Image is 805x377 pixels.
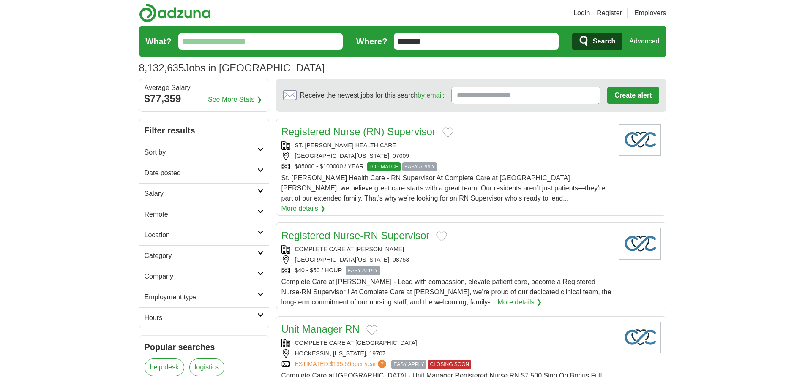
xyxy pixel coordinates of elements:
[139,119,269,142] h2: Filter results
[139,62,325,73] h1: Jobs in [GEOGRAPHIC_DATA]
[619,322,661,353] img: Company logo
[428,360,472,369] span: CLOSING SOON
[281,245,612,254] div: COMPLETE CARE AT [PERSON_NAME]
[145,271,257,282] h2: Company
[281,174,606,202] span: St. [PERSON_NAME] Health Care - RN Supervisor At Complete Care at [GEOGRAPHIC_DATA][PERSON_NAME],...
[281,141,612,150] div: ST. [PERSON_NAME] HEALTH CARE
[391,360,426,369] span: EASY APPLY
[281,162,612,171] div: $85000 - $100000 / YEAR
[139,307,269,328] a: Hours
[139,3,211,22] img: Adzuna logo
[418,92,443,99] a: by email
[356,35,387,48] label: Where?
[139,266,269,287] a: Company
[367,162,401,171] span: TOP MATCH
[139,245,269,266] a: Category
[139,60,184,76] span: 8,132,635
[145,209,257,220] h2: Remote
[281,203,326,214] a: More details ❯
[634,8,666,18] a: Employers
[139,225,269,245] a: Location
[281,278,611,306] span: Complete Care at [PERSON_NAME] - Lead with compassion, elevate patient care, become a Registered ...
[300,90,445,100] span: Receive the newest jobs for this search :
[145,168,257,178] h2: Date posted
[145,341,264,353] h2: Popular searches
[436,231,447,241] button: Add to favorite jobs
[330,361,354,367] span: $135,595
[145,84,264,91] div: Average Salary
[139,287,269,307] a: Employment type
[619,228,661,260] img: Company logo
[145,189,257,199] h2: Salary
[145,251,257,261] h2: Category
[281,339,612,347] div: COMPLETE CARE AT [GEOGRAPHIC_DATA]
[346,266,380,275] span: EASY APPLY
[572,33,622,50] button: Search
[139,142,269,163] a: Sort by
[597,8,622,18] a: Register
[139,183,269,204] a: Salary
[295,360,388,369] a: ESTIMATED:$135,595per year?
[619,124,661,156] img: Company logo
[281,126,436,137] a: Registered Nurse (RN) Supervisor
[145,91,264,106] div: $77,359
[281,152,612,160] div: [GEOGRAPHIC_DATA][US_STATE], 07009
[281,255,612,264] div: [GEOGRAPHIC_DATA][US_STATE], 08753
[442,127,453,138] button: Add to favorite jobs
[281,230,430,241] a: Registered Nurse-RN Supervisor
[145,147,257,157] h2: Sort by
[145,358,185,376] a: help desk
[139,163,269,183] a: Date posted
[189,358,224,376] a: logistics
[629,33,659,50] a: Advanced
[607,87,659,104] button: Create alert
[366,325,377,335] button: Add to favorite jobs
[145,230,257,240] h2: Location
[145,292,257,302] h2: Employment type
[146,35,172,48] label: What?
[281,349,612,358] div: HOCKESSIN, [US_STATE], 19707
[145,313,257,323] h2: Hours
[378,360,386,368] span: ?
[139,204,269,225] a: Remote
[208,95,262,105] a: See More Stats ❯
[497,297,542,307] a: More details ❯
[402,162,437,171] span: EASY APPLY
[281,323,360,335] a: Unit Manager RN
[281,266,612,275] div: $40 - $50 / HOUR
[573,8,590,18] a: Login
[593,33,615,50] span: Search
